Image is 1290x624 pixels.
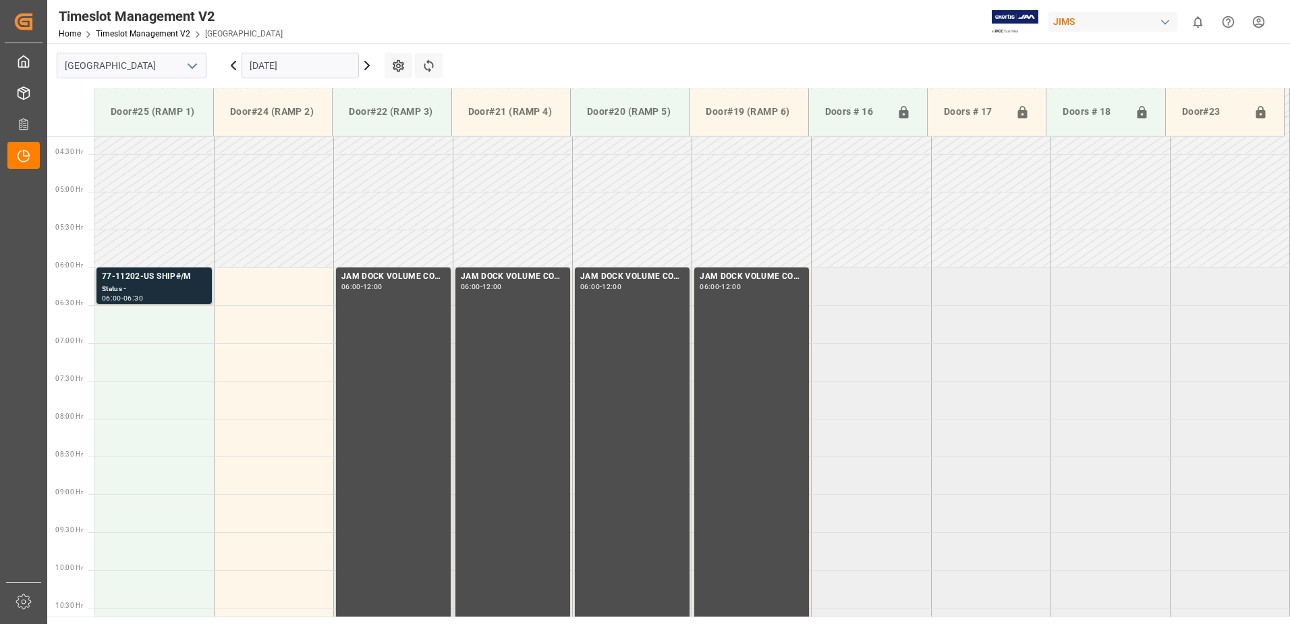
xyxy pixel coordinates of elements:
[719,284,721,290] div: -
[55,450,83,458] span: 08:30 Hr
[992,10,1038,34] img: Exertis%20JAM%20-%20Email%20Logo.jpg_1722504956.jpg
[341,284,361,290] div: 06:00
[55,148,83,155] span: 04:30 Hr
[580,284,600,290] div: 06:00
[57,53,206,78] input: Type to search/select
[1213,7,1243,37] button: Help Center
[55,375,83,382] span: 07:30 Hr
[363,284,383,290] div: 12:00
[1048,9,1183,34] button: JIMS
[55,337,83,344] span: 07:00 Hr
[55,564,83,571] span: 10:00 Hr
[361,284,363,290] div: -
[55,224,83,231] span: 05:30 Hr
[580,270,684,284] div: JAM DOCK VOLUME CONTROL
[55,413,83,420] span: 08:00 Hr
[600,284,602,290] div: -
[123,295,143,301] div: 06:30
[1057,99,1129,125] div: Doors # 18
[341,270,445,284] div: JAM DOCK VOLUME CONTROL
[55,602,83,609] span: 10:30 Hr
[700,99,797,124] div: Door#19 (RAMP 6)
[55,488,83,496] span: 09:00 Hr
[225,99,321,124] div: Door#24 (RAMP 2)
[461,270,565,284] div: JAM DOCK VOLUME CONTROL
[700,270,804,284] div: JAM DOCK VOLUME CONTROL
[105,99,202,124] div: Door#25 (RAMP 1)
[1177,99,1248,125] div: Door#23
[480,284,482,290] div: -
[482,284,502,290] div: 12:00
[55,186,83,193] span: 05:00 Hr
[242,53,359,78] input: DD.MM.YYYY
[55,261,83,269] span: 06:00 Hr
[700,284,719,290] div: 06:00
[102,284,206,295] div: Status -
[1048,12,1177,32] div: JIMS
[181,55,202,76] button: open menu
[461,284,480,290] div: 06:00
[582,99,678,124] div: Door#20 (RAMP 5)
[1183,7,1213,37] button: show 0 new notifications
[102,295,121,301] div: 06:00
[96,29,190,38] a: Timeslot Management V2
[721,284,741,290] div: 12:00
[938,99,1010,125] div: Doors # 17
[55,299,83,307] span: 06:30 Hr
[59,6,283,26] div: Timeslot Management V2
[820,99,891,125] div: Doors # 16
[59,29,81,38] a: Home
[343,99,440,124] div: Door#22 (RAMP 3)
[602,284,621,290] div: 12:00
[121,295,123,301] div: -
[102,270,206,284] div: 77-11202-US SHIP#/M
[55,526,83,534] span: 09:30 Hr
[463,99,559,124] div: Door#21 (RAMP 4)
